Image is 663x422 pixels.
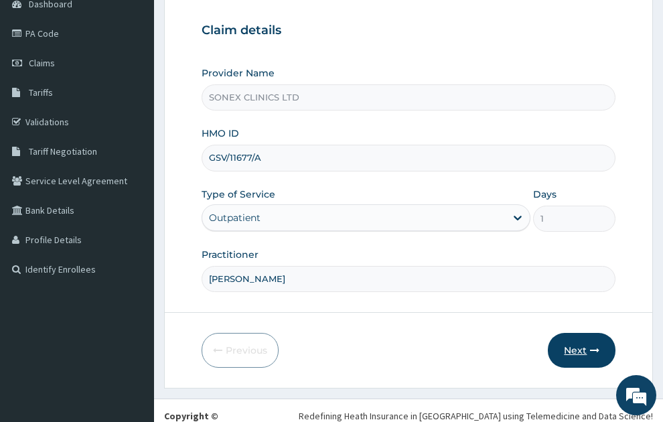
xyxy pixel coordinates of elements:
div: Minimize live chat window [220,7,252,39]
input: Enter HMO ID [202,145,616,171]
span: Tariffs [29,86,53,98]
label: Practitioner [202,248,259,261]
div: Chat with us now [70,75,225,92]
button: Previous [202,333,279,368]
label: Type of Service [202,188,275,201]
label: HMO ID [202,127,239,140]
button: Next [548,333,615,368]
div: Outpatient [209,211,261,224]
label: Provider Name [202,66,275,80]
span: Claims [29,57,55,69]
span: We're online! [78,126,185,261]
img: d_794563401_company_1708531726252_794563401 [25,67,54,100]
input: Enter Name [202,266,616,292]
textarea: Type your message and hit 'Enter' [7,281,255,328]
h3: Claim details [202,23,616,38]
label: Days [533,188,557,201]
span: Tariff Negotiation [29,145,97,157]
